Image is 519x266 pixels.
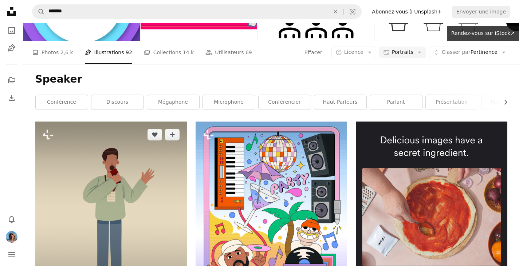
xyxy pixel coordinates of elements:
form: Rechercher des visuels sur tout le site [32,4,362,19]
span: Rendez-vous sur iStock ↗ [451,30,515,36]
a: Historique de téléchargement [4,91,19,105]
button: Effacer [327,5,343,19]
a: conférence [36,95,88,110]
span: 2,6 k [60,48,73,56]
a: parlant [370,95,422,110]
button: Rechercher sur Unsplash [32,5,45,19]
a: mégaphone [147,95,199,110]
button: Classer parPertinence [429,47,510,58]
button: J’aime [148,129,162,140]
button: Ajouter à la collection [165,129,180,140]
button: Effacer [304,47,323,58]
img: Avatar de l’utilisateur carine gouriadec [6,231,17,243]
button: Menu [4,247,19,262]
a: Photos [4,23,19,38]
button: Notifications [4,212,19,227]
a: Haut-parleurs [314,95,366,110]
span: 69 [245,48,252,56]
a: présentation [426,95,478,110]
button: faire défiler la liste vers la droite [499,95,507,110]
a: Collections 14 k [144,41,194,64]
span: 14 k [183,48,194,56]
a: microphone [203,95,255,110]
a: Accueil — Unsplash [4,4,19,20]
a: Photos 2,6 k [32,41,73,64]
a: Une caricature d’un homme jouant d’un clavier [196,225,347,232]
a: Rendez-vous sur iStock↗ [447,26,519,41]
span: Portraits [392,49,413,56]
button: Licence [331,47,376,58]
button: Envoyer une image [452,6,510,17]
button: Portraits [379,47,426,58]
span: Licence [344,49,363,55]
a: discours [91,95,143,110]
a: Illustrations [4,41,19,55]
button: Recherche de visuels [344,5,361,19]
span: Pertinence [442,49,498,56]
a: Utilisateurs 69 [205,41,252,64]
a: Abonnez-vous à Unsplash+ [367,6,446,17]
a: Un homme debout devant un mur tenant un micro [35,213,187,219]
a: Conférencier [259,95,311,110]
button: Profil [4,230,19,244]
span: Classer par [442,49,471,55]
a: Collections [4,73,19,88]
h1: Speaker [35,73,507,86]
